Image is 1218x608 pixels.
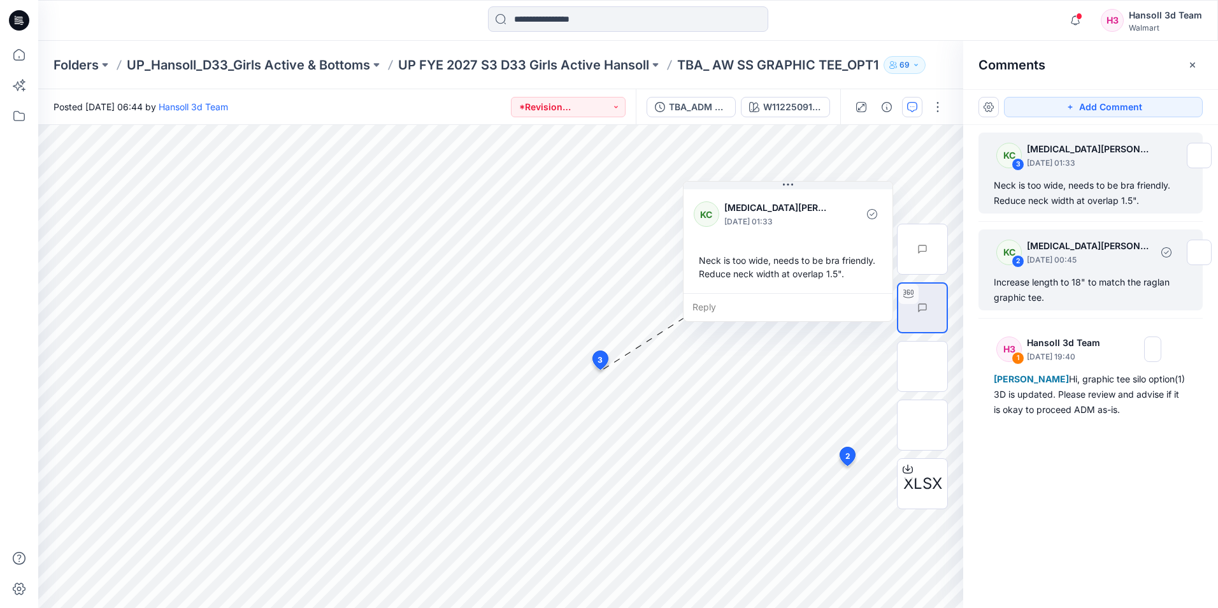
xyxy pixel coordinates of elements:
p: [DATE] 01:33 [1027,157,1151,170]
span: 3 [598,354,603,366]
p: [DATE] 00:45 [1027,254,1151,266]
h2: Comments [978,57,1045,73]
p: [MEDICAL_DATA][PERSON_NAME] [724,200,828,215]
div: Walmart [1129,23,1202,33]
span: 2 [845,451,850,462]
button: Details [877,97,897,117]
p: TBA_ AW SS GRAPHIC TEE_OPT1 [677,56,878,74]
div: KC [996,143,1022,168]
div: KC [694,201,719,227]
div: H3 [996,337,1022,362]
div: Neck is too wide, needs to be bra friendly. Reduce neck width at overlap 1.5". [994,178,1187,208]
button: W112250916MJ03GA [741,97,830,117]
div: TBA_ADM FC_ AW SS GRAPHIC TEE [669,100,727,114]
div: H3 [1101,9,1124,32]
span: XLSX [903,472,942,495]
span: Posted [DATE] 06:44 by [54,100,228,113]
div: Neck is too wide, needs to be bra friendly. Reduce neck width at overlap 1.5". [694,249,882,286]
p: [MEDICAL_DATA][PERSON_NAME] [1027,141,1151,157]
p: [MEDICAL_DATA][PERSON_NAME] [1027,238,1151,254]
a: UP_Hansoll_D33_Girls Active & Bottoms [127,56,370,74]
div: 2 [1012,255,1024,268]
div: Increase length to 18" to match the raglan graphic tee. [994,275,1187,305]
button: 69 [884,56,926,74]
a: Folders [54,56,99,74]
div: 3 [1012,158,1024,171]
button: Add Comment [1004,97,1203,117]
p: Hansoll 3d Team [1027,335,1108,351]
p: [DATE] 19:40 [1027,351,1108,363]
p: [DATE] 01:33 [724,215,828,228]
div: Hansoll 3d Team [1129,8,1202,23]
div: W112250916MJ03GA [763,100,822,114]
div: Hi, graphic tee silo option(1) 3D is updated. Please review and advise if it is okay to proceed A... [994,372,1187,417]
p: 69 [899,58,910,72]
div: Reply [684,293,892,321]
a: UP FYE 2027 S3 D33 Girls Active Hansoll [398,56,649,74]
div: KC [996,240,1022,265]
span: [PERSON_NAME] [994,373,1069,384]
a: Hansoll 3d Team [159,101,228,112]
div: 1 [1012,352,1024,365]
button: TBA_ADM FC_ AW SS GRAPHIC TEE [647,97,736,117]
